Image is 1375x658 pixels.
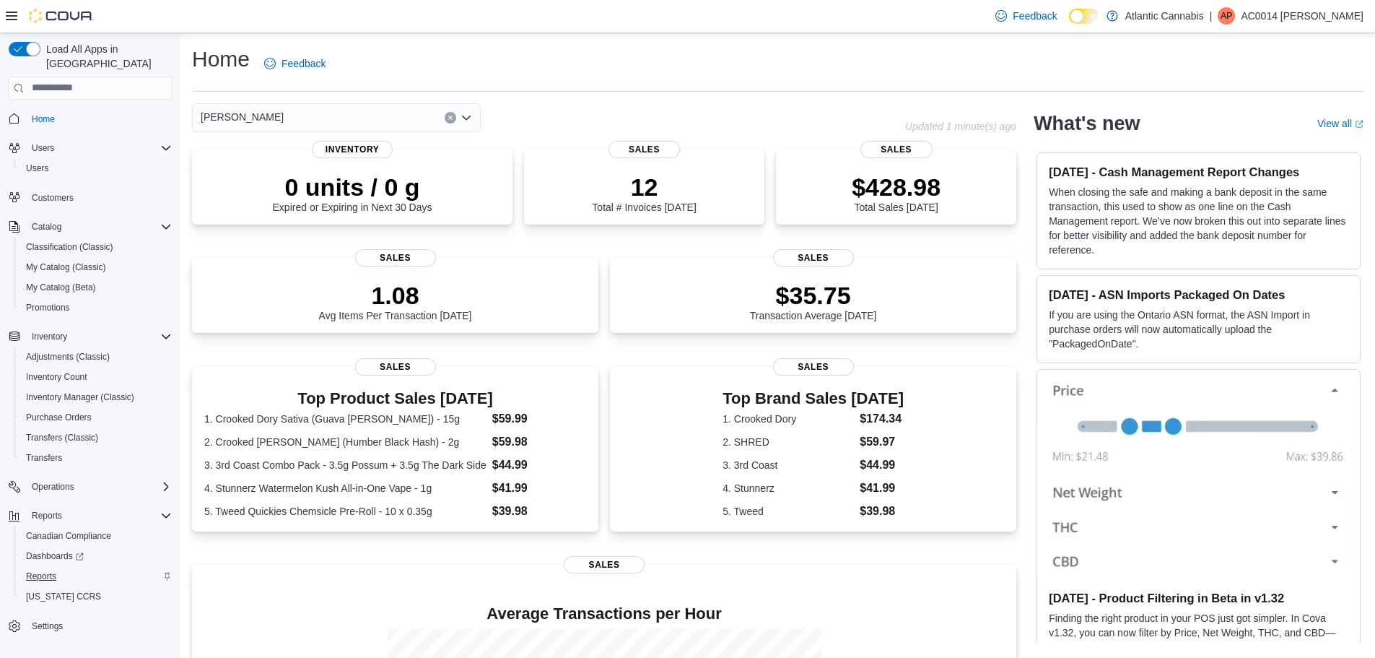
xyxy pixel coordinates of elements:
button: [US_STATE] CCRS [14,586,178,607]
dt: 4. Stunnerz [723,481,854,495]
button: Transfers (Classic) [14,428,178,448]
dd: $39.98 [860,503,904,520]
dd: $174.34 [860,410,904,428]
span: Users [32,142,54,154]
span: Transfers (Classic) [26,432,98,443]
button: Catalog [3,217,178,237]
dt: 3. 3rd Coast [723,458,854,472]
span: My Catalog (Classic) [20,259,172,276]
a: Feedback [990,1,1062,30]
p: 0 units / 0 g [273,173,432,202]
span: Settings [26,617,172,635]
span: Purchase Orders [20,409,172,426]
a: Users [20,160,54,177]
h2: What's new [1034,112,1140,135]
button: Users [3,138,178,158]
dd: $44.99 [860,456,904,474]
button: Users [14,158,178,178]
p: Updated 1 minute(s) ago [905,121,1016,132]
button: Clear input [445,112,456,124]
span: Promotions [26,302,70,313]
div: Total # Invoices [DATE] [592,173,696,213]
dt: 4. Stunnerz Watermelon Kush All-in-One Vape - 1g [204,481,486,495]
span: Reports [26,507,172,524]
a: Transfers [20,449,68,467]
button: Customers [3,187,178,208]
span: Inventory Count [26,371,87,383]
span: Home [26,110,172,128]
span: Feedback [1013,9,1057,23]
span: Customers [32,192,74,204]
span: Adjustments (Classic) [20,348,172,365]
span: Sales [355,249,436,267]
dt: 5. Tweed [723,504,854,519]
span: My Catalog (Classic) [26,261,106,273]
span: Sales [860,141,933,158]
h3: [DATE] - Cash Management Report Changes [1049,165,1348,179]
span: [PERSON_NAME] [201,108,284,126]
dd: $59.99 [492,410,586,428]
a: Customers [26,189,79,207]
p: When closing the safe and making a bank deposit in the same transaction, this used to show as one... [1049,185,1348,257]
span: [US_STATE] CCRS [26,591,101,602]
span: Canadian Compliance [26,530,111,542]
button: Inventory [26,328,73,345]
p: | [1210,7,1213,25]
dt: 1. Crooked Dory Sativa (Guava [PERSON_NAME]) - 15g [204,412,486,426]
span: Operations [32,481,74,493]
button: Operations [3,477,178,497]
a: Promotions [20,299,76,316]
dd: $41.99 [492,480,586,497]
button: Transfers [14,448,178,468]
button: Promotions [14,298,178,318]
p: AC0014 [PERSON_NAME] [1241,7,1363,25]
span: Promotions [20,299,172,316]
button: Inventory Manager (Classic) [14,387,178,407]
span: Sales [564,556,645,573]
span: Washington CCRS [20,588,172,605]
button: Inventory [3,326,178,347]
span: Reports [32,510,62,521]
dd: $41.99 [860,480,904,497]
div: Avg Items Per Transaction [DATE] [319,281,472,321]
h4: Average Transactions per Hour [204,605,1005,623]
button: My Catalog (Classic) [14,257,178,277]
a: Home [26,111,61,128]
span: My Catalog (Beta) [20,279,172,296]
span: Sales [608,141,681,158]
dd: $59.98 [492,433,586,451]
span: Load All Apps in [GEOGRAPHIC_DATA] [40,42,172,71]
span: Transfers (Classic) [20,429,172,446]
a: Transfers (Classic) [20,429,104,446]
p: $35.75 [750,281,877,310]
div: Expired or Expiring in Next 30 Days [273,173,432,213]
span: Users [20,160,172,177]
dd: $39.98 [492,503,586,520]
dd: $59.97 [860,433,904,451]
button: Reports [14,566,178,586]
p: 12 [592,173,696,202]
span: Sales [355,358,436,376]
span: Classification (Classic) [20,238,172,256]
button: Reports [26,507,68,524]
button: Users [26,139,60,157]
dt: 2. SHRED [723,435,854,449]
span: Purchase Orders [26,412,92,423]
span: Catalog [26,218,172,235]
span: Dark Mode [1069,24,1070,25]
p: 1.08 [319,281,472,310]
img: Cova [29,9,94,23]
a: Classification (Classic) [20,238,119,256]
a: Inventory Count [20,368,93,386]
button: Purchase Orders [14,407,178,428]
svg: External link [1355,120,1363,129]
h1: Home [192,45,250,74]
span: Inventory [312,141,393,158]
span: AP [1221,7,1232,25]
a: My Catalog (Classic) [20,259,112,276]
span: Settings [32,620,63,632]
a: Dashboards [20,547,90,565]
div: Transaction Average [DATE] [750,281,877,321]
span: Sales [773,358,854,376]
button: Adjustments (Classic) [14,347,178,367]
